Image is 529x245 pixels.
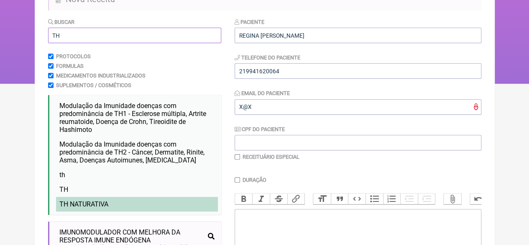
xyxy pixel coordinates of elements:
[287,193,305,204] button: Link
[235,126,285,132] label: CPF do Paciente
[270,193,287,204] button: Strikethrough
[243,177,266,183] label: Duração
[59,186,68,193] span: TH
[56,53,91,59] label: Protocolos
[418,193,435,204] button: Increase Level
[313,193,331,204] button: Heading
[56,63,84,69] label: Formulas
[365,193,383,204] button: Bullets
[444,193,461,204] button: Attach Files
[48,28,221,43] input: exemplo: emagrecimento, ansiedade
[235,19,264,25] label: Paciente
[383,193,401,204] button: Numbers
[235,193,253,204] button: Bold
[400,193,418,204] button: Decrease Level
[235,54,300,61] label: Telefone do Paciente
[235,90,290,96] label: Email do Paciente
[59,102,206,134] span: Modulação da Imunidade doenças com predominância de TH1 - Esclerose múltipla, Artrite reumatoide,...
[59,140,204,164] span: Modulação da Imunidade doenças com predominância de TH2 - Câncer, Dermatite, Rinite, Asma, Doença...
[348,193,365,204] button: Code
[470,193,488,204] button: Undo
[59,171,65,179] span: th
[59,200,108,208] span: TH NATURATIVA
[252,193,270,204] button: Italic
[243,154,299,160] label: Receituário Especial
[331,193,348,204] button: Quote
[48,19,75,25] label: Buscar
[56,72,146,79] label: Medicamentos Industrializados
[56,82,131,88] label: Suplementos / Cosméticos
[59,228,204,244] span: IMUNOMODULADOR COM MELHORA DA RESPOSTA IMUNE ENDÓGENA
